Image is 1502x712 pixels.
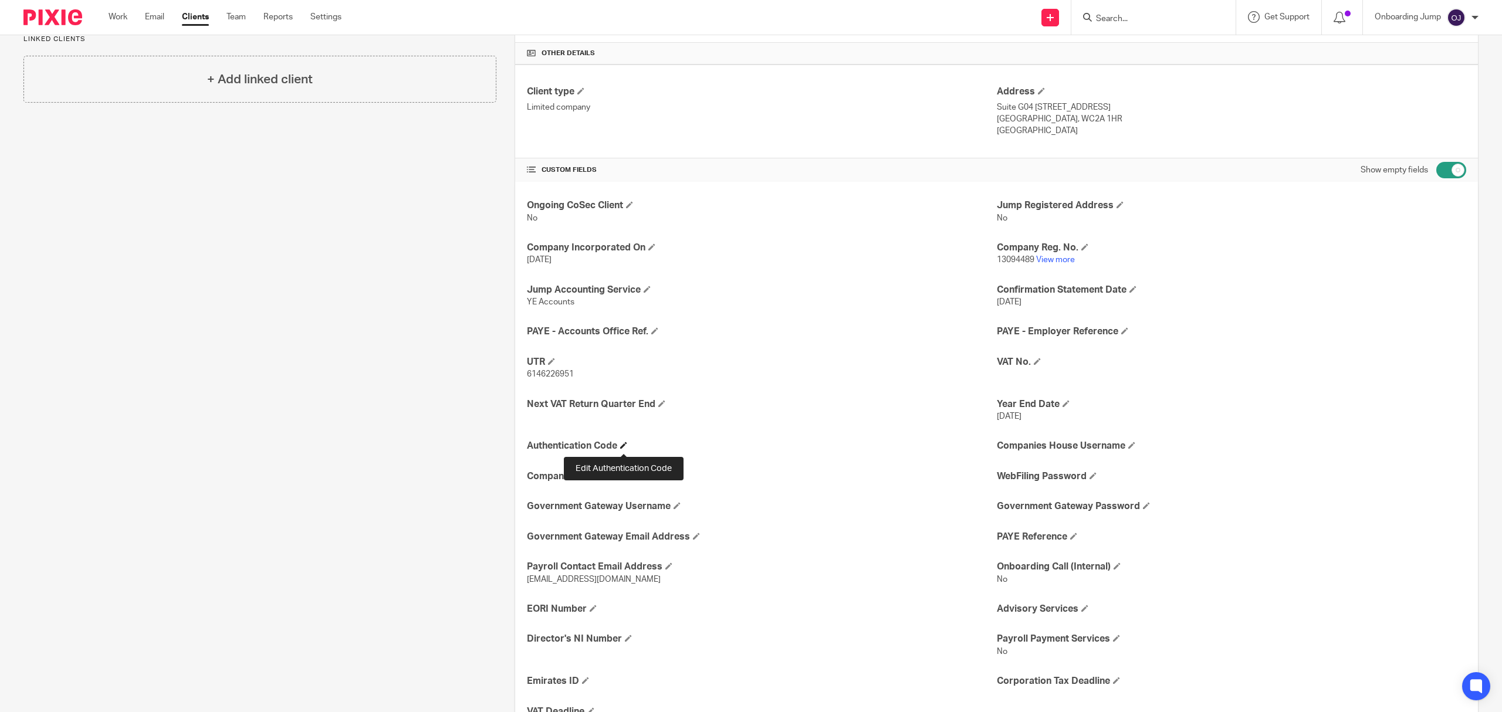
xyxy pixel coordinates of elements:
h4: CUSTOM FIELDS [527,165,996,175]
img: svg%3E [1447,8,1466,27]
a: Settings [310,11,341,23]
h4: Government Gateway Username [527,500,996,513]
p: Limited company [527,101,996,113]
h4: PAYE - Employer Reference [997,326,1466,338]
h4: Next VAT Return Quarter End [527,398,996,411]
h4: Jump Registered Address [997,199,1466,212]
input: Search [1095,14,1200,25]
h4: UTR [527,356,996,368]
p: Suite G04 [STREET_ADDRESS] [997,101,1466,113]
h4: Authentication Code [527,440,996,452]
span: No [997,214,1007,222]
p: Linked clients [23,35,496,44]
h4: Payroll Payment Services [997,633,1466,645]
h4: WebFiling Password [997,470,1466,483]
span: [DATE] [997,412,1021,421]
span: YE Accounts [527,298,574,306]
h4: Company Incorporated On [527,242,996,254]
h4: Director's NI Number [527,633,996,645]
h4: Client type [527,86,996,98]
h4: Companies House Username [997,440,1466,452]
h4: Jump Accounting Service [527,284,996,296]
label: Show empty fields [1361,164,1428,176]
h4: Government Gateway Password [997,500,1466,513]
span: Other details [542,49,595,58]
span: [DATE] [527,256,552,264]
a: Email [145,11,164,23]
h4: Advisory Services [997,603,1466,615]
h4: Corporation Tax Deadline [997,675,1466,687]
p: [GEOGRAPHIC_DATA], WC2A 1HR [997,113,1466,125]
a: Team [226,11,246,23]
h4: Companies House Password [527,470,996,483]
p: Onboarding Jump [1375,11,1441,23]
span: No [527,214,537,222]
a: Work [109,11,127,23]
h4: Government Gateway Email Address [527,531,996,543]
h4: + Add linked client [207,70,313,89]
a: Reports [263,11,293,23]
span: No [997,647,1007,656]
h4: EORI Number [527,603,996,615]
span: Get Support [1264,13,1310,21]
h4: Address [997,86,1466,98]
img: Pixie [23,9,82,25]
h4: Confirmation Statement Date [997,284,1466,296]
h4: Payroll Contact Email Address [527,561,996,573]
h4: PAYE - Accounts Office Ref. [527,326,996,338]
span: 6146226951 [527,370,574,378]
a: View more [1036,256,1075,264]
p: [GEOGRAPHIC_DATA] [997,125,1466,137]
span: [DATE] [997,298,1021,306]
span: 13094489 [997,256,1034,264]
h4: VAT No. [997,356,1466,368]
h4: Company Reg. No. [997,242,1466,254]
h4: PAYE Reference [997,531,1466,543]
h4: Emirates ID [527,675,996,687]
h4: Onboarding Call (Internal) [997,561,1466,573]
span: No [997,575,1007,584]
h4: Year End Date [997,398,1466,411]
h4: Ongoing CoSec Client [527,199,996,212]
span: [EMAIL_ADDRESS][DOMAIN_NAME] [527,575,661,584]
a: Clients [182,11,209,23]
